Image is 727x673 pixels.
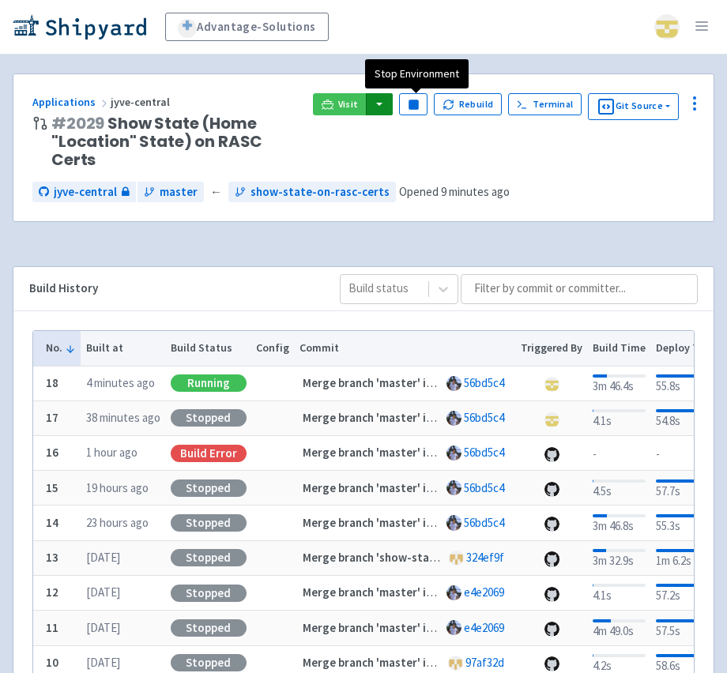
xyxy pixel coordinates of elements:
[650,331,722,366] th: Deploy Time
[86,620,120,635] time: [DATE]
[656,616,718,641] div: 57.5s
[13,14,146,39] img: Shipyard logo
[171,549,247,566] div: Stopped
[171,445,247,462] div: Build Error
[46,480,58,495] b: 15
[656,442,718,464] div: -
[466,550,504,565] a: 324ef9f
[86,515,149,530] time: 23 hours ago
[111,95,172,109] span: jyve-central
[171,514,247,532] div: Stopped
[303,655,586,670] strong: Merge branch 'master' into show-state-on-rasc-certs
[86,480,149,495] time: 19 hours ago
[656,581,718,605] div: 57.2s
[461,274,698,304] input: Filter by commit or committer...
[593,476,646,501] div: 4.5s
[303,445,586,460] strong: Merge branch 'master' into show-state-on-rasc-certs
[32,182,136,203] a: jyve-central
[593,371,646,396] div: 3m 46.4s
[171,374,247,392] div: Running
[81,331,165,366] th: Built at
[303,620,586,635] strong: Merge branch 'master' into show-state-on-rasc-certs
[46,375,58,390] b: 18
[137,182,204,203] a: master
[593,511,646,536] div: 3m 46.8s
[313,93,367,115] a: Visit
[338,98,359,111] span: Visit
[165,331,251,366] th: Build Status
[464,375,504,390] a: 56bd5c4
[86,375,155,390] time: 4 minutes ago
[303,410,586,425] strong: Merge branch 'master' into show-state-on-rasc-certs
[465,655,504,670] a: 97af32d
[516,331,588,366] th: Triggered By
[29,280,315,298] div: Build History
[171,585,247,602] div: Stopped
[86,550,120,565] time: [DATE]
[593,442,646,464] div: -
[593,616,646,641] div: 4m 49.0s
[86,585,120,600] time: [DATE]
[46,655,58,670] b: 10
[86,410,160,425] time: 38 minutes ago
[165,13,329,41] a: Advantage-Solutions
[434,93,502,115] button: Rebuild
[508,93,582,115] a: Terminal
[210,183,222,201] span: ←
[656,371,718,396] div: 55.8s
[250,183,390,201] span: show-state-on-rasc-certs
[399,184,510,199] span: Opened
[46,445,58,460] b: 16
[464,515,504,530] a: 56bd5c4
[656,406,718,430] div: 54.8s
[51,115,300,169] span: Show State (Home "Location" State) on RASC Certs
[51,112,104,134] a: #2029
[171,409,247,427] div: Stopped
[303,375,586,390] strong: Merge branch 'master' into show-state-on-rasc-certs
[399,93,428,115] button: Pause
[464,480,504,495] a: 56bd5c4
[228,182,396,203] a: show-state-on-rasc-certs
[86,655,120,670] time: [DATE]
[295,331,516,366] th: Commit
[86,445,137,460] time: 1 hour ago
[656,546,718,570] div: 1m 6.2s
[464,620,504,635] a: e4e2069
[46,585,58,600] b: 12
[588,93,679,120] button: Git Source
[171,479,247,497] div: Stopped
[593,406,646,430] div: 4.1s
[46,515,58,530] b: 14
[160,183,198,201] span: master
[171,654,247,671] div: Stopped
[171,619,247,637] div: Stopped
[441,184,510,199] time: 9 minutes ago
[656,511,718,536] div: 55.3s
[46,620,58,635] b: 11
[251,331,295,366] th: Config
[464,445,504,460] a: 56bd5c4
[593,581,646,605] div: 4.1s
[46,550,58,565] b: 13
[46,410,58,425] b: 17
[656,476,718,501] div: 57.7s
[593,546,646,570] div: 3m 32.9s
[46,340,76,356] button: No.
[54,183,117,201] span: jyve-central
[303,585,586,600] strong: Merge branch 'master' into show-state-on-rasc-certs
[464,410,504,425] a: 56bd5c4
[32,95,111,109] a: Applications
[303,515,586,530] strong: Merge branch 'master' into show-state-on-rasc-certs
[303,480,586,495] strong: Merge branch 'master' into show-state-on-rasc-certs
[588,331,651,366] th: Build Time
[464,585,504,600] a: e4e2069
